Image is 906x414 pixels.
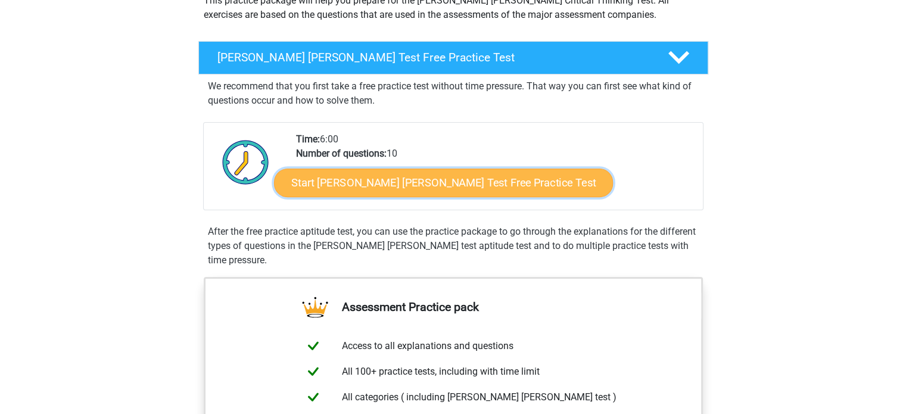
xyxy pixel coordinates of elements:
div: 6:00 10 [287,132,702,210]
div: After the free practice aptitude test, you can use the practice package to go through the explana... [203,225,703,267]
a: [PERSON_NAME] [PERSON_NAME] Test Free Practice Test [194,41,713,74]
b: Time: [296,133,320,145]
h4: [PERSON_NAME] [PERSON_NAME] Test Free Practice Test [217,51,649,64]
img: Clock [216,132,276,192]
p: We recommend that you first take a free practice test without time pressure. That way you can fir... [208,79,699,108]
a: Start [PERSON_NAME] [PERSON_NAME] Test Free Practice Test [274,169,613,197]
b: Number of questions: [296,148,387,159]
